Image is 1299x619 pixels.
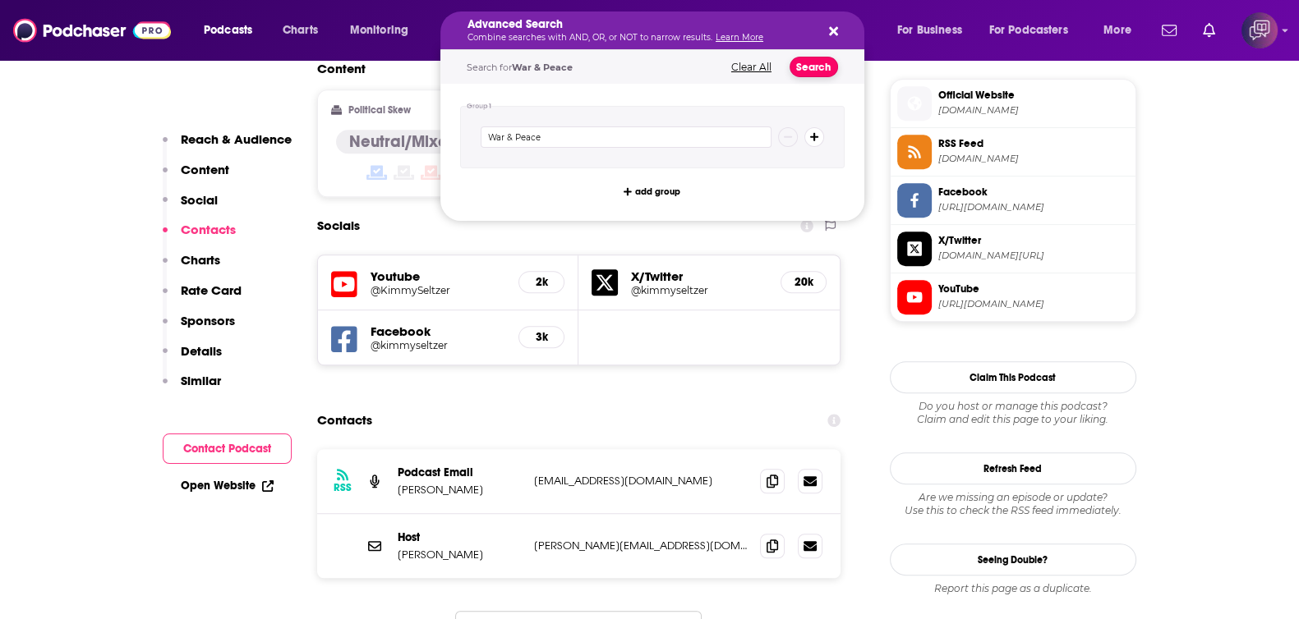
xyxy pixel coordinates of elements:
[181,282,242,298] p: Rate Card
[897,86,1129,121] a: Official Website[DOMAIN_NAME]
[795,275,813,289] h5: 20k
[1241,12,1278,48] button: Show profile menu
[886,17,983,44] button: open menu
[163,162,229,192] button: Content
[897,232,1129,266] a: X/Twitter[DOMAIN_NAME][URL]
[938,88,1129,103] span: Official Website
[317,210,360,241] h2: Socials
[163,222,236,252] button: Contacts
[163,373,221,403] button: Similar
[1092,17,1152,44] button: open menu
[890,543,1136,575] a: Seeing Double?
[897,183,1129,218] a: Facebook[URL][DOMAIN_NAME]
[481,126,772,148] input: Type a keyword or phrase...
[163,252,220,282] button: Charts
[938,201,1129,213] span: https://www.facebook.com/kimmyseltzer
[283,19,318,42] span: Charts
[398,465,521,479] p: Podcast Email
[163,313,235,343] button: Sponsors
[938,153,1129,165] span: charismaquotient.libsyn.com
[890,491,1136,517] div: Are we missing an episode or update? Use this to check the RSS feed immediately.
[163,131,292,162] button: Reach & Audience
[348,104,411,116] h2: Political Skew
[181,479,274,493] a: Open Website
[890,400,1136,413] span: Do you host or manage this podcast?
[938,298,1129,310] span: https://www.youtube.com/@KimmySeltzer
[532,330,550,344] h5: 3k
[897,280,1129,314] a: YouTube[URL][DOMAIN_NAME]
[204,19,252,42] span: Podcasts
[371,323,506,339] h5: Facebook
[1196,16,1222,44] a: Show notifications dropdown
[398,483,521,497] p: [PERSON_NAME]
[398,530,521,544] p: Host
[317,405,372,436] h2: Contacts
[350,19,408,42] span: Monitoring
[398,548,521,562] p: [PERSON_NAME]
[181,313,235,328] p: Sponsors
[1241,12,1278,48] img: User Profile
[1103,19,1131,42] span: More
[897,19,962,42] span: For Business
[371,284,506,296] a: @KimmySeltzer
[371,339,506,351] a: @kimmyseltzer
[938,233,1129,248] span: X/Twitter
[897,135,1129,169] a: RSS Feed[DOMAIN_NAME]
[890,361,1136,393] button: Claim This Podcast
[938,250,1129,262] span: twitter.com/kimmyseltzer
[181,192,218,208] p: Social
[938,104,1129,117] span: charismaquotient.libsyn.com
[890,452,1136,484] button: Refresh Feed
[317,61,828,76] h2: Content
[534,474,748,488] p: [EMAIL_ADDRESS][DOMAIN_NAME]
[468,19,811,30] h5: Advanced Search
[938,136,1129,151] span: RSS Feed
[192,17,274,44] button: open menu
[339,17,430,44] button: open menu
[890,582,1136,595] div: Report this page as a duplicate.
[532,275,550,289] h5: 2k
[163,282,242,313] button: Rate Card
[467,103,492,110] h4: Group 1
[181,252,220,268] p: Charts
[890,400,1136,426] div: Claim and edit this page to your liking.
[1155,16,1183,44] a: Show notifications dropdown
[163,192,218,222] button: Social
[631,268,767,284] h5: X/Twitter
[716,32,763,43] a: Learn More
[163,433,292,464] button: Contact Podcast
[456,11,880,49] div: Search podcasts, credits, & more...
[1241,12,1278,48] span: Logged in as corioliscompany
[181,162,229,177] p: Content
[468,34,811,42] p: Combine searches with AND, OR, or NOT to narrow results.
[534,539,748,553] p: [PERSON_NAME][EMAIL_ADDRESS][DOMAIN_NAME]
[467,62,573,73] span: Search for
[726,62,776,73] button: Clear All
[181,343,222,359] p: Details
[181,222,236,237] p: Contacts
[938,282,1129,296] span: YouTube
[272,17,328,44] a: Charts
[631,284,767,296] a: @kimmyseltzer
[13,15,171,46] img: Podchaser - Follow, Share and Rate Podcasts
[349,131,458,152] h4: Neutral/Mixed
[619,181,685,201] button: add group
[181,373,221,388] p: Similar
[635,187,680,196] span: add group
[938,185,1129,199] span: Facebook
[512,62,573,73] span: War & Peace
[163,343,222,374] button: Details
[979,17,1092,44] button: open menu
[371,268,506,284] h5: Youtube
[989,19,1068,42] span: For Podcasters
[334,481,352,494] h3: RSS
[790,57,838,77] button: Search
[181,131,292,147] p: Reach & Audience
